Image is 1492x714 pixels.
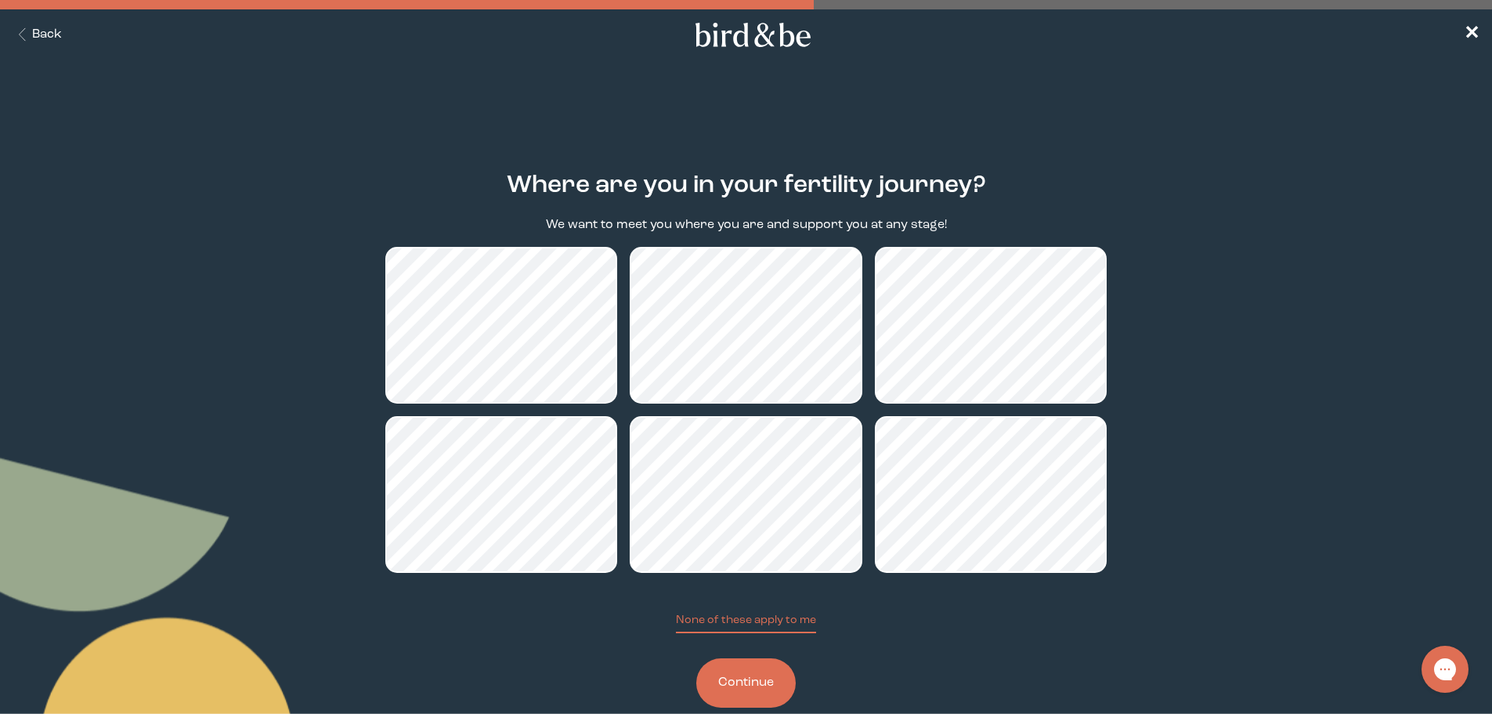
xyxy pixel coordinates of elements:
[13,26,62,44] button: Back Button
[1464,21,1479,49] a: ✕
[1464,25,1479,44] span: ✕
[696,658,796,708] button: Continue
[676,612,816,633] button: None of these apply to me
[546,216,947,234] p: We want to meet you where you are and support you at any stage!
[507,168,986,204] h2: Where are you in your fertility journey?
[1414,640,1476,698] iframe: Gorgias live chat messenger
